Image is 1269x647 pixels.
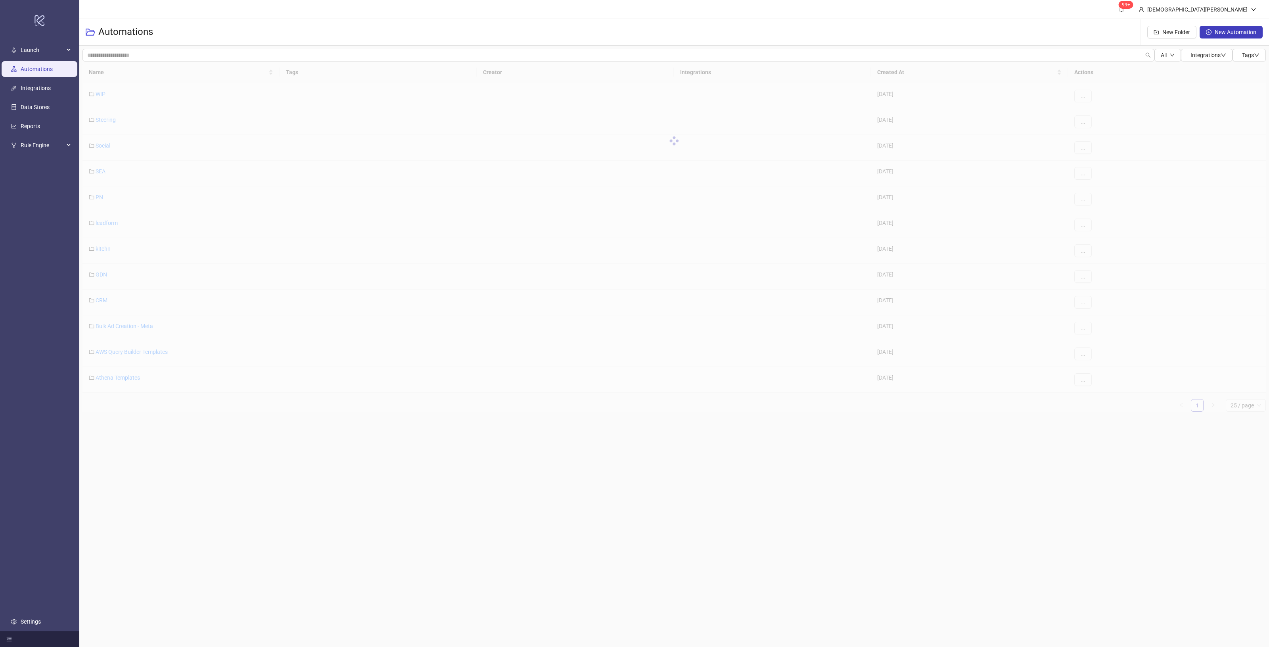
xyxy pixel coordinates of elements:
a: Automations [21,66,53,72]
a: Integrations [21,85,51,91]
button: Alldown [1154,49,1181,61]
button: Integrationsdown [1181,49,1233,61]
span: down [1251,7,1256,12]
span: menu-fold [6,636,12,642]
span: search [1145,52,1151,58]
a: Data Stores [21,104,50,110]
span: bell [1119,6,1124,12]
button: Tagsdown [1233,49,1266,61]
span: New Folder [1162,29,1190,35]
sup: 686 [1119,1,1133,9]
span: Integrations [1190,52,1226,58]
span: Tags [1242,52,1259,58]
a: Reports [21,123,40,129]
span: folder-add [1154,29,1159,35]
span: down [1221,52,1226,58]
button: New Folder [1147,26,1196,38]
h3: Automations [98,26,153,38]
span: Rule Engine [21,137,64,153]
a: Settings [21,618,41,625]
span: rocket [11,47,17,53]
span: All [1161,52,1167,58]
span: plus-circle [1206,29,1211,35]
span: down [1254,52,1259,58]
span: user [1139,7,1144,12]
span: fork [11,142,17,148]
button: New Automation [1200,26,1263,38]
span: down [1170,53,1175,58]
div: [DEMOGRAPHIC_DATA][PERSON_NAME] [1144,5,1251,14]
span: folder-open [86,27,95,37]
span: New Automation [1215,29,1256,35]
span: Launch [21,42,64,58]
